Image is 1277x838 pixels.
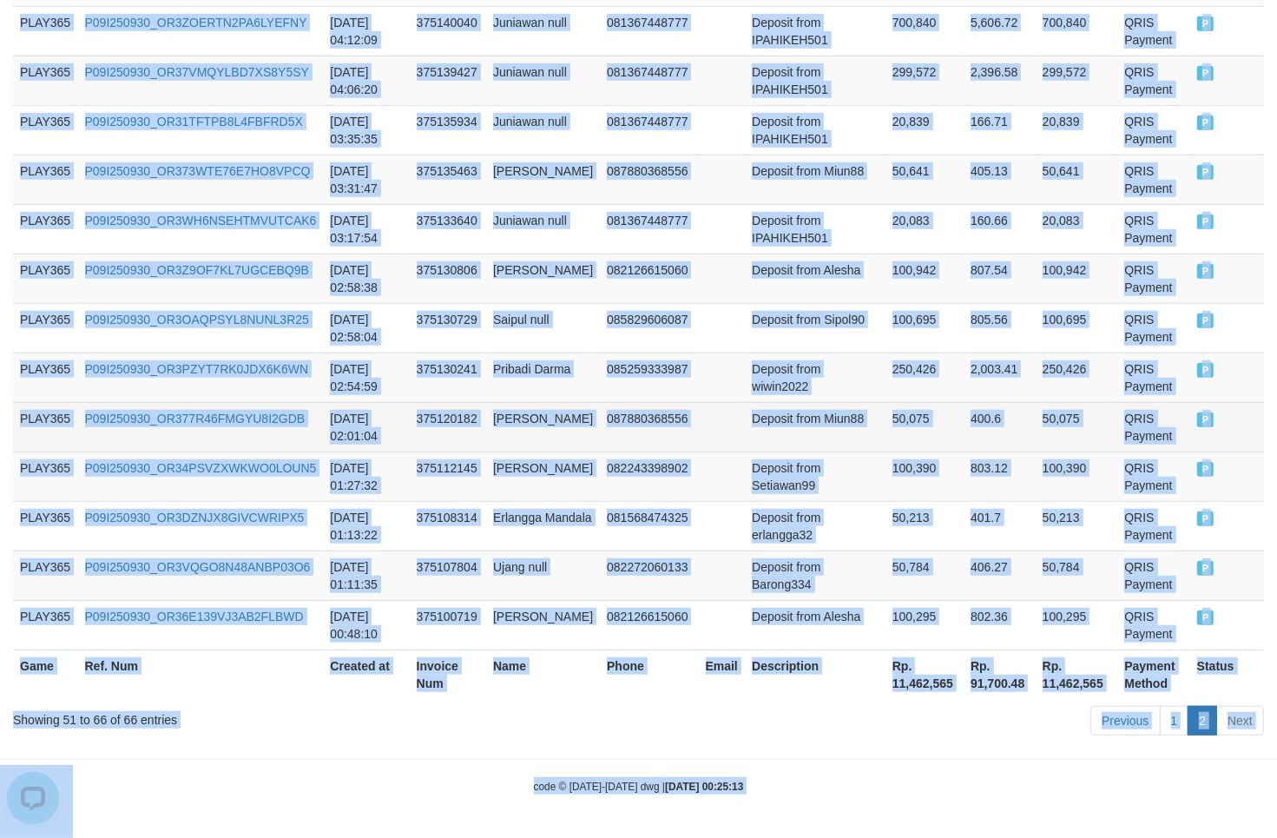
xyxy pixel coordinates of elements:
td: PLAY365 [13,155,78,204]
td: PLAY365 [13,402,78,452]
td: [DATE] 04:12:09 [323,6,409,56]
td: QRIS Payment [1117,155,1189,204]
td: 2,003.41 [964,353,1036,402]
td: 375112145 [410,452,486,501]
td: [DATE] 02:58:38 [323,254,409,303]
td: 20,839 [1036,105,1118,155]
td: [DATE] 02:58:04 [323,303,409,353]
td: 100,295 [1036,600,1118,650]
td: Deposit from Alesha [745,600,885,650]
td: Erlangga Mandala [486,501,600,551]
td: 250,426 [885,353,964,402]
a: P09I250930_OR3WH6NSEHTMVUTCAK6 [85,214,317,228]
td: 160.66 [964,204,1036,254]
td: 085829606087 [600,303,698,353]
td: QRIS Payment [1117,105,1189,155]
td: QRIS Payment [1117,551,1189,600]
button: Open LiveChat chat widget [7,7,59,59]
td: 100,695 [1036,303,1118,353]
td: [DATE] 02:01:04 [323,402,409,452]
td: Deposit from erlangga32 [745,501,885,551]
td: Deposit from IPAHIKEH501 [745,105,885,155]
td: 250,426 [1036,353,1118,402]
td: Deposit from IPAHIKEH501 [745,6,885,56]
td: 082272060133 [600,551,698,600]
a: P09I250930_OR34PSVZXWKWO0LOUN5 [85,461,317,475]
td: 375120182 [410,402,486,452]
th: Email [699,650,746,699]
td: Deposit from Miun88 [745,402,885,452]
span: PAID [1197,16,1214,31]
td: 802.36 [964,600,1036,650]
td: 50,641 [1036,155,1118,204]
span: PAID [1197,511,1214,526]
td: PLAY365 [13,551,78,600]
td: 375130729 [410,303,486,353]
td: Juniawan null [486,105,600,155]
span: PAID [1197,412,1214,427]
td: Pribadi Darma [486,353,600,402]
td: 50,784 [1036,551,1118,600]
td: 401.7 [964,501,1036,551]
td: [PERSON_NAME] [486,452,600,501]
span: PAID [1197,363,1214,378]
th: Payment Method [1117,650,1189,699]
td: 299,572 [885,56,964,105]
td: QRIS Payment [1117,204,1189,254]
td: 20,839 [885,105,964,155]
td: 700,840 [885,6,964,56]
td: PLAY365 [13,452,78,501]
a: P09I250930_OR373WTE76E7HO8VPCQ [85,164,311,178]
td: Deposit from Setiawan99 [745,452,885,501]
td: 100,695 [885,303,964,353]
td: [DATE] 03:17:54 [323,204,409,254]
a: 2 [1188,706,1217,736]
td: [PERSON_NAME] [486,402,600,452]
th: Invoice Num [410,650,486,699]
td: PLAY365 [13,254,78,303]
td: QRIS Payment [1117,452,1189,501]
span: PAID [1197,165,1214,180]
a: P09I250930_OR3Z9OF7KL7UGCEBQ9B [85,263,309,277]
td: Juniawan null [486,204,600,254]
td: 100,942 [1036,254,1118,303]
td: 5,606.72 [964,6,1036,56]
td: 375135463 [410,155,486,204]
td: 082243398902 [600,452,698,501]
td: Ujang null [486,551,600,600]
td: 081367448777 [600,105,698,155]
th: Phone [600,650,698,699]
td: 100,942 [885,254,964,303]
span: PAID [1197,264,1214,279]
td: 081568474325 [600,501,698,551]
td: 20,083 [885,204,964,254]
td: 700,840 [1036,6,1118,56]
td: 2,396.58 [964,56,1036,105]
td: 50,213 [1036,501,1118,551]
td: 50,075 [885,402,964,452]
td: 082126615060 [600,600,698,650]
td: [DATE] 01:13:22 [323,501,409,551]
td: QRIS Payment [1117,303,1189,353]
td: 805.56 [964,303,1036,353]
td: PLAY365 [13,56,78,105]
span: PAID [1197,313,1214,328]
th: Description [745,650,885,699]
th: Rp. 11,462,565 [885,650,964,699]
td: 50,213 [885,501,964,551]
th: Rp. 11,462,565 [1036,650,1118,699]
td: [DATE] 04:06:20 [323,56,409,105]
td: 100,295 [885,600,964,650]
td: Deposit from wiwin2022 [745,353,885,402]
td: Deposit from Alesha [745,254,885,303]
td: 803.12 [964,452,1036,501]
a: 1 [1160,706,1189,736]
div: Showing 51 to 66 of 66 entries [13,704,519,729]
td: [DATE] 02:54:59 [323,353,409,402]
td: Saipul null [486,303,600,353]
td: 082126615060 [600,254,698,303]
span: PAID [1197,115,1214,130]
td: 50,641 [885,155,964,204]
td: 087880368556 [600,402,698,452]
a: P09I250930_OR3VQGO8N48ANBP03O6 [85,560,311,574]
